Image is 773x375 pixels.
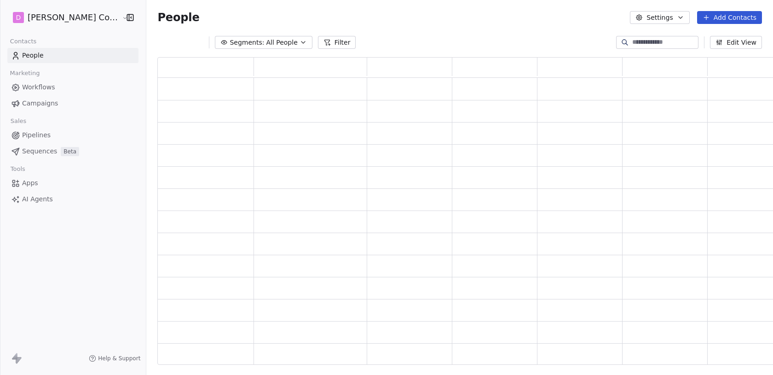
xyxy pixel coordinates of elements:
[22,130,51,140] span: Pipelines
[22,82,55,92] span: Workflows
[22,51,44,60] span: People
[697,11,762,24] button: Add Contacts
[22,178,38,188] span: Apps
[7,176,138,191] a: Apps
[61,147,79,156] span: Beta
[22,146,57,156] span: Sequences
[630,11,689,24] button: Settings
[230,38,264,47] span: Segments:
[710,36,762,49] button: Edit View
[7,80,138,95] a: Workflows
[6,66,44,80] span: Marketing
[89,355,140,362] a: Help & Support
[28,12,120,23] span: [PERSON_NAME] Companies
[98,355,140,362] span: Help & Support
[7,144,138,159] a: SequencesBeta
[266,38,297,47] span: All People
[22,194,53,204] span: AI Agents
[7,96,138,111] a: Campaigns
[7,128,138,143] a: Pipelines
[7,192,138,207] a: AI Agents
[6,162,29,176] span: Tools
[22,99,58,108] span: Campaigns
[11,10,116,25] button: D[PERSON_NAME] Companies
[7,48,138,63] a: People
[318,36,356,49] button: Filter
[16,13,21,22] span: D
[6,114,30,128] span: Sales
[6,35,40,48] span: Contacts
[157,11,199,24] span: People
